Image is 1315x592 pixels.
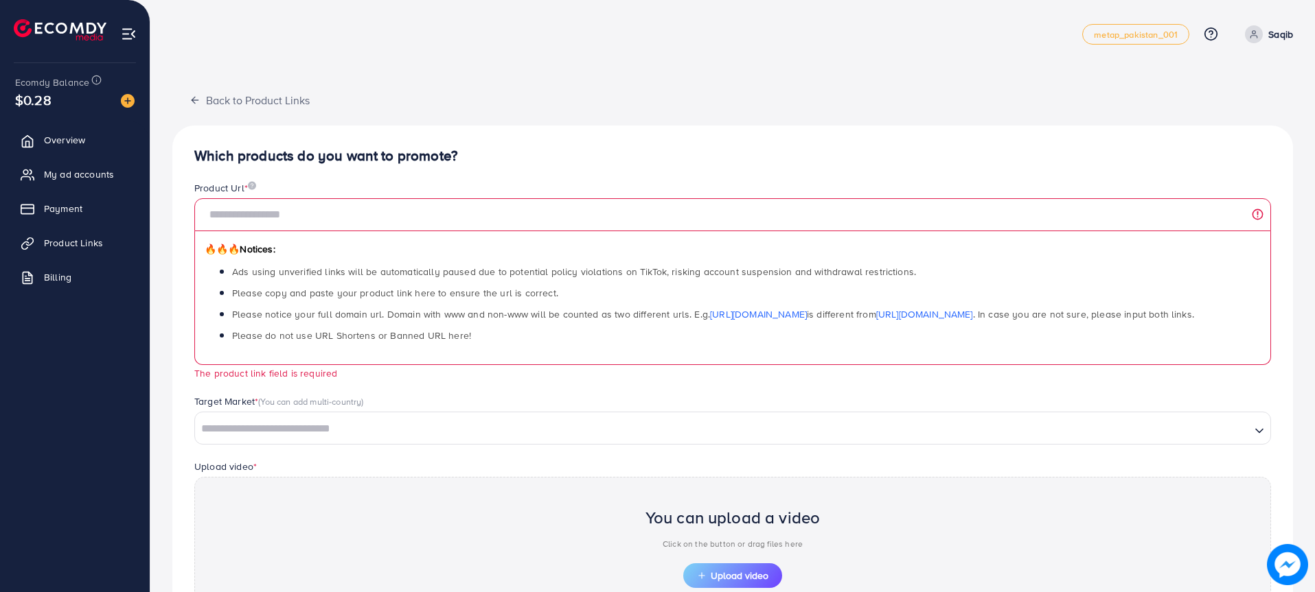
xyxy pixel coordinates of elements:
a: My ad accounts [10,161,139,188]
img: menu [121,26,137,42]
div: Search for option [194,412,1271,445]
img: image [248,181,256,190]
span: Product Links [44,236,103,250]
span: My ad accounts [44,167,114,181]
img: image [1267,544,1308,585]
a: Overview [10,126,139,154]
a: Saqib [1239,25,1293,43]
span: Ads using unverified links will be automatically paused due to potential policy violations on Tik... [232,265,916,279]
img: logo [14,19,106,40]
a: metap_pakistan_001 [1082,24,1189,45]
a: [URL][DOMAIN_NAME] [710,307,807,321]
span: Upload video [697,571,768,580]
small: The product link field is required [194,366,337,379]
span: $0.28 [15,90,52,110]
span: Notices: [205,242,275,256]
button: Back to Product Links [172,85,327,115]
h4: Which products do you want to promote? [194,147,1271,165]
span: 🔥🔥🔥 [205,242,240,256]
button: Upload video [683,563,782,588]
a: Billing [10,263,139,291]
span: metap_pakistan_001 [1094,30,1178,39]
a: Payment [10,195,139,222]
p: Click on the button or drag files here [645,536,821,552]
span: Please notice your full domain url. Domain with www and non-www will be counted as two different ... [232,307,1194,321]
span: (You can add multi-country) [258,395,363,407]
label: Product Url [194,181,256,195]
p: Saqib [1268,26,1293,43]
h2: You can upload a video [645,508,821,528]
span: Overview [44,133,85,147]
a: Product Links [10,229,139,257]
span: Please copy and paste your product link here to ensure the url is correct. [232,286,558,300]
label: Target Market [194,394,364,408]
img: image [121,94,135,108]
span: Please do not use URL Shortens or Banned URL here! [232,329,471,342]
span: Ecomdy Balance [15,75,89,89]
input: Search for option [196,418,1249,440]
a: [URL][DOMAIN_NAME] [876,307,973,321]
label: Upload video [194,460,257,473]
span: Payment [44,202,82,215]
span: Billing [44,270,71,284]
